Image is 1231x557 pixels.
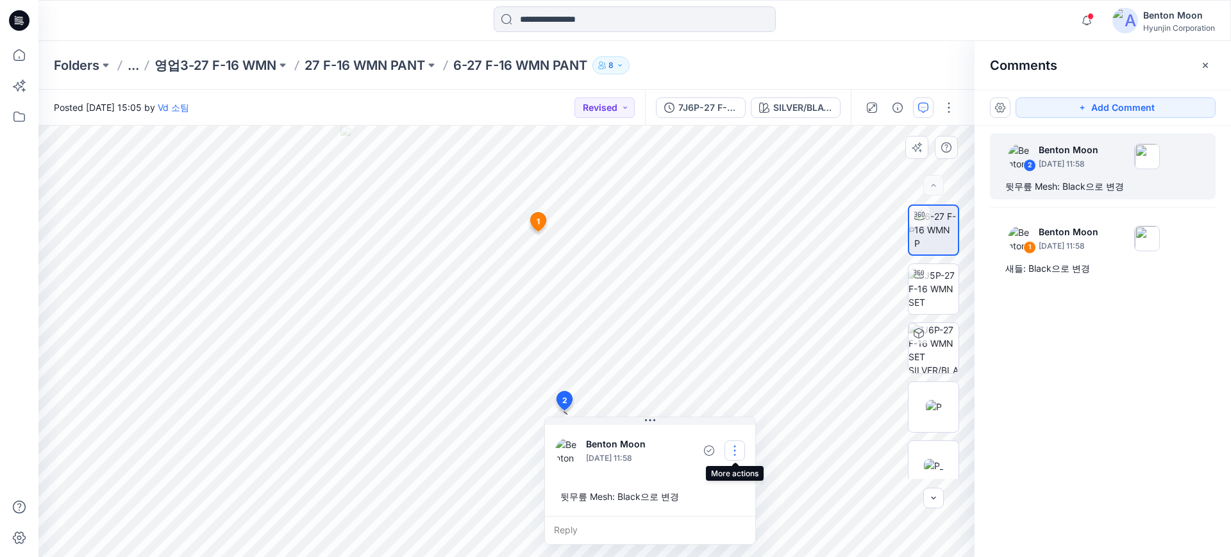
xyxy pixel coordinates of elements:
[1039,240,1098,253] p: [DATE] 11:58
[545,516,755,544] div: Reply
[1039,142,1098,158] p: Benton Moon
[1143,8,1215,23] div: Benton Moon
[54,101,189,114] span: Posted [DATE] 15:05 by
[453,56,587,74] p: 6-27 F-16 WMN PANT
[1005,179,1200,194] div: 뒷무릎 Mesh: Black으로 변경
[990,58,1057,73] h2: Comments
[54,56,99,74] a: Folders
[1039,158,1098,170] p: [DATE] 11:58
[914,210,958,250] img: 6-27 F-16 WMN P
[1008,144,1034,169] img: Benton Moon
[678,101,737,115] div: 7J6P-27 F-16 WMN SET
[1023,241,1036,254] div: 1
[1112,8,1138,33] img: avatar
[1143,23,1215,33] div: Hyunjin Corporation
[608,58,614,72] p: 8
[1005,261,1200,276] div: 새들: Black으로 변경
[555,485,745,508] div: 뒷무릎 Mesh: Black으로 변경
[1016,97,1216,118] button: Add Comment
[926,400,942,413] img: P
[562,395,567,406] span: 2
[592,56,630,74] button: 8
[909,269,959,309] img: 6J5P-27 F-16 WMN SET
[555,438,581,463] img: Benton Moon
[751,97,841,118] button: SILVER/BLACK/WHITE
[924,459,944,472] img: P_
[773,101,832,115] div: SILVER/BLACK/WHITE
[1023,159,1036,172] div: 2
[1008,226,1034,251] img: Benton Moon
[128,56,139,74] button: ...
[155,56,276,74] a: 영업3-27 F-16 WMN
[158,102,189,113] a: Vd 소팀
[586,452,671,465] p: [DATE] 11:58
[586,436,671,452] p: Benton Moon
[305,56,425,74] a: 27 F-16 WMN PANT
[537,216,540,228] span: 1
[1039,224,1098,240] p: Benton Moon
[656,97,746,118] button: 7J6P-27 F-16 WMN SET
[909,323,959,373] img: 7J6P-27 F-16 WMN SET SILVER/BLACK/WHITE
[887,97,908,118] button: Details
